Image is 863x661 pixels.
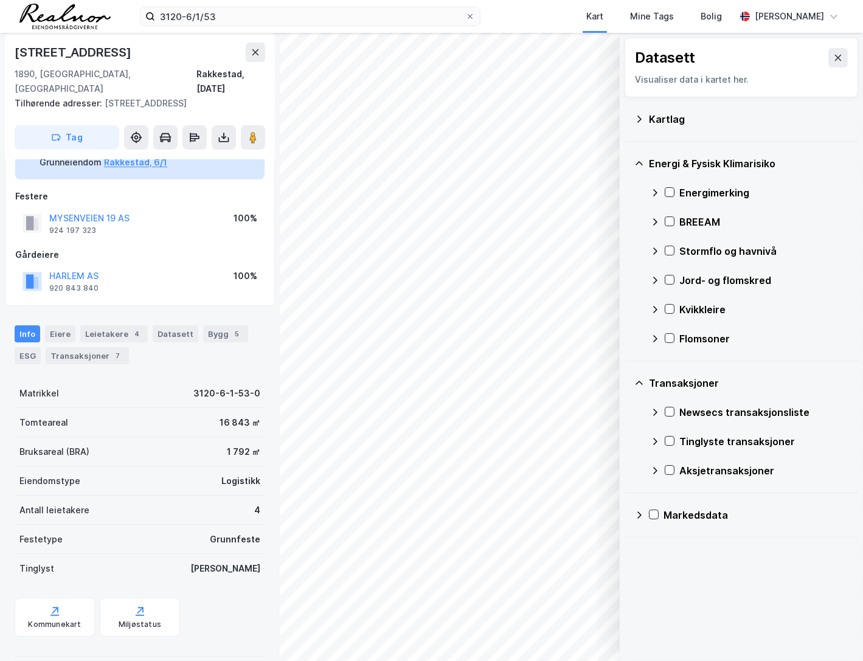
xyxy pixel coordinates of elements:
div: Energi & Fysisk Klimarisiko [649,156,848,171]
div: Energimerking [679,185,848,200]
div: Kommunekart [28,620,81,629]
div: Flomsoner [679,331,848,346]
div: Jord- og flomskred [679,273,848,288]
div: Tomteareal [19,415,68,430]
iframe: Chat Widget [802,603,863,661]
div: Datasett [635,48,695,67]
button: Rakkestad, 6/1 [104,155,167,170]
div: Matrikkel [19,386,59,401]
div: Markedsdata [664,508,848,522]
div: 5 [231,328,243,340]
div: Aksjetransaksjoner [679,463,848,478]
div: Festere [15,189,265,204]
div: 100% [234,211,257,226]
div: 100% [234,269,257,283]
div: [PERSON_NAME] [755,9,824,24]
div: Grunneiendom [40,155,102,170]
div: Kvikkleire [679,302,848,317]
div: 4 [131,328,143,340]
div: Transaksjoner [46,347,129,364]
div: Logistikk [221,474,260,488]
div: 920 843 840 [49,283,99,293]
button: Tag [15,125,119,150]
div: Eiere [45,325,75,342]
div: Kartlag [649,112,848,126]
div: Bruksareal (BRA) [19,445,89,459]
div: Miljøstatus [119,620,161,629]
div: Transaksjoner [649,376,848,390]
div: BREEAM [679,215,848,229]
div: ESG [15,347,41,364]
div: Kontrollprogram for chat [802,603,863,661]
div: Bygg [203,325,248,342]
div: [PERSON_NAME] [190,561,260,576]
div: 1 792 ㎡ [227,445,260,459]
span: Tilhørende adresser: [15,98,105,108]
div: Antall leietakere [19,503,89,517]
div: Leietakere [80,325,148,342]
img: realnor-logo.934646d98de889bb5806.png [19,4,111,29]
div: 4 [254,503,260,517]
div: Kart [586,9,603,24]
div: [STREET_ADDRESS] [15,43,134,62]
div: [STREET_ADDRESS] [15,96,255,111]
input: Søk på adresse, matrikkel, gårdeiere, leietakere eller personer [155,7,465,26]
div: 924 197 323 [49,226,96,235]
div: Tinglyst [19,561,54,576]
div: Visualiser data i kartet her. [635,72,848,87]
div: Eiendomstype [19,474,80,488]
div: Info [15,325,40,342]
div: Grunnfeste [210,532,260,547]
div: Stormflo og havnivå [679,244,848,258]
div: Tinglyste transaksjoner [679,434,848,449]
div: Rakkestad, [DATE] [196,67,265,96]
div: Gårdeiere [15,247,265,262]
div: Bolig [701,9,722,24]
div: 1890, [GEOGRAPHIC_DATA], [GEOGRAPHIC_DATA] [15,67,196,96]
div: Festetype [19,532,63,547]
div: Newsecs transaksjonsliste [679,405,848,420]
div: Mine Tags [630,9,674,24]
div: Datasett [153,325,198,342]
div: 16 843 ㎡ [220,415,260,430]
div: 7 [112,350,124,362]
div: 3120-6-1-53-0 [193,386,260,401]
